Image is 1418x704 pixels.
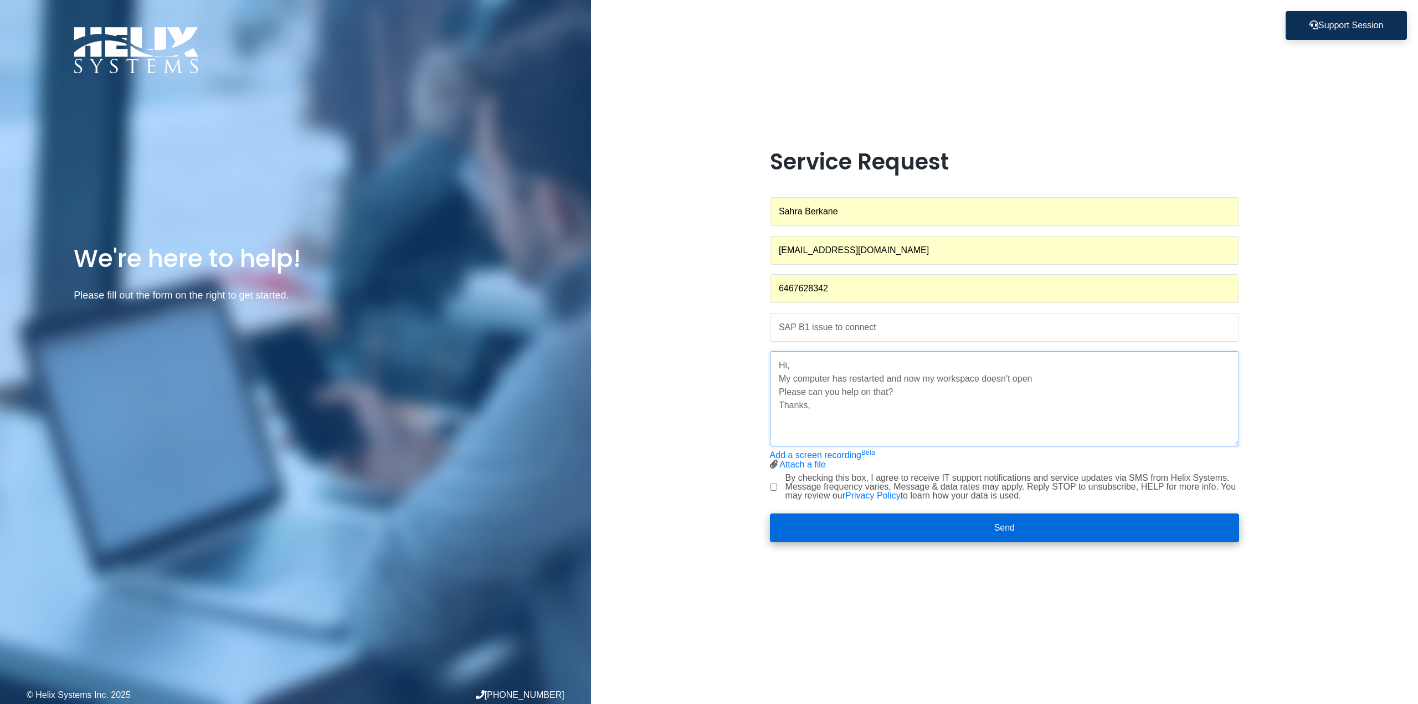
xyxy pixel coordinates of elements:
sup: Beta [861,449,875,456]
div: © Helix Systems Inc. 2025 [27,691,295,700]
input: Name [770,197,1240,226]
p: Please fill out the form on the right to get started. [74,287,517,304]
a: Privacy Policy [845,491,901,500]
input: Phone Number [770,274,1240,303]
img: Logo [74,27,199,74]
label: By checking this box, I agree to receive IT support notifications and service updates via SMS fro... [785,474,1240,500]
input: Subject [770,313,1240,342]
div: [PHONE_NUMBER] [295,690,564,700]
h1: We're here to help! [74,243,517,274]
a: Add a screen recordingBeta [770,450,875,460]
button: Support Session [1286,11,1407,40]
input: Work Email [770,236,1240,265]
button: Send [770,513,1240,542]
a: Attach a file [779,460,826,469]
h1: Service Request [770,148,1240,175]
